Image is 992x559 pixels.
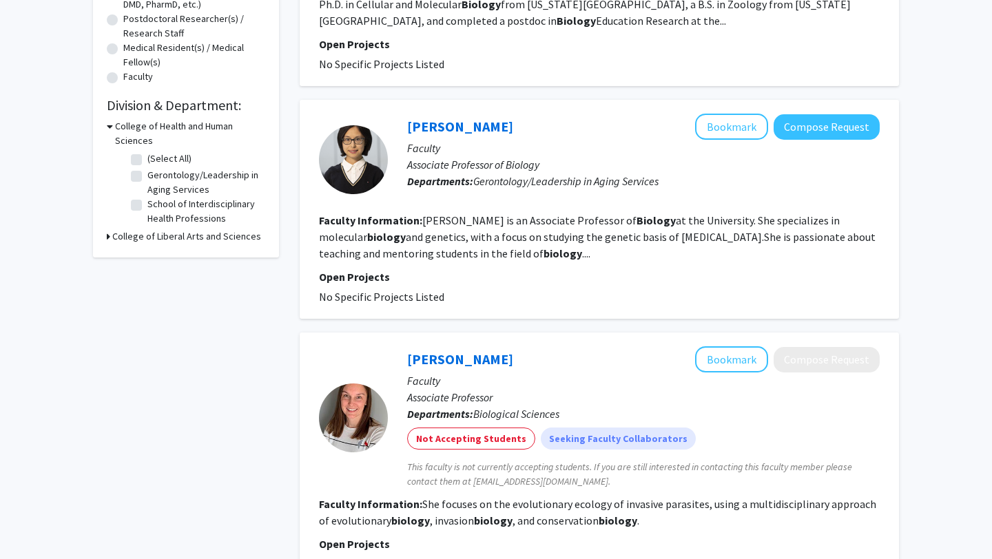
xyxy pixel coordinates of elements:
b: biology [391,514,430,527]
b: Biology [557,14,596,28]
a: [PERSON_NAME] [407,118,513,135]
span: Biological Sciences [473,407,559,421]
p: Open Projects [319,536,880,552]
h2: Division & Department: [107,97,265,114]
b: Departments: [407,407,473,421]
label: Postdoctoral Researcher(s) / Research Staff [123,12,265,41]
span: Gerontology/Leadership in Aging Services [473,174,659,188]
b: Departments: [407,174,473,188]
button: Add Jennifer Koop to Bookmarks [695,346,768,372]
button: Add Yujun Liu to Bookmarks [695,114,768,140]
label: Faculty [123,70,153,84]
h3: College of Health and Human Sciences [115,119,265,148]
label: (Select All) [147,151,192,166]
p: Faculty [407,140,880,156]
mat-chip: Seeking Faculty Collaborators [541,428,696,450]
button: Compose Request to Yujun Liu [774,114,880,140]
p: Associate Professor [407,389,880,405]
fg-read-more: [PERSON_NAME] is an Associate Professor of at the University. She specializes in molecular and ge... [319,213,876,260]
b: Faculty Information: [319,497,422,511]
h3: College of Liberal Arts and Sciences [112,229,261,244]
fg-read-more: She focuses on the evolutionary ecology of invasive parasites, using a multidisciplinary approach... [319,497,876,527]
button: Compose Request to Jennifer Koop [774,347,880,372]
span: No Specific Projects Listed [319,290,444,304]
span: This faculty is not currently accepting students. If you are still interested in contacting this ... [407,460,880,489]
b: biology [544,246,582,260]
p: Associate Professor of Biology [407,156,880,173]
p: Open Projects [319,36,880,52]
p: Faculty [407,372,880,389]
b: biology [599,514,637,527]
b: Faculty Information: [319,213,422,227]
b: biology [474,514,513,527]
label: School of Interdisciplinary Health Professions [147,197,262,226]
iframe: Chat [10,497,59,549]
span: No Specific Projects Listed [319,57,444,71]
b: biology [367,230,406,244]
label: Gerontology/Leadership in Aging Services [147,168,262,197]
a: [PERSON_NAME] [407,350,513,368]
p: Open Projects [319,268,880,285]
b: Biology [637,213,676,227]
label: Medical Resident(s) / Medical Fellow(s) [123,41,265,70]
mat-chip: Not Accepting Students [407,428,535,450]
